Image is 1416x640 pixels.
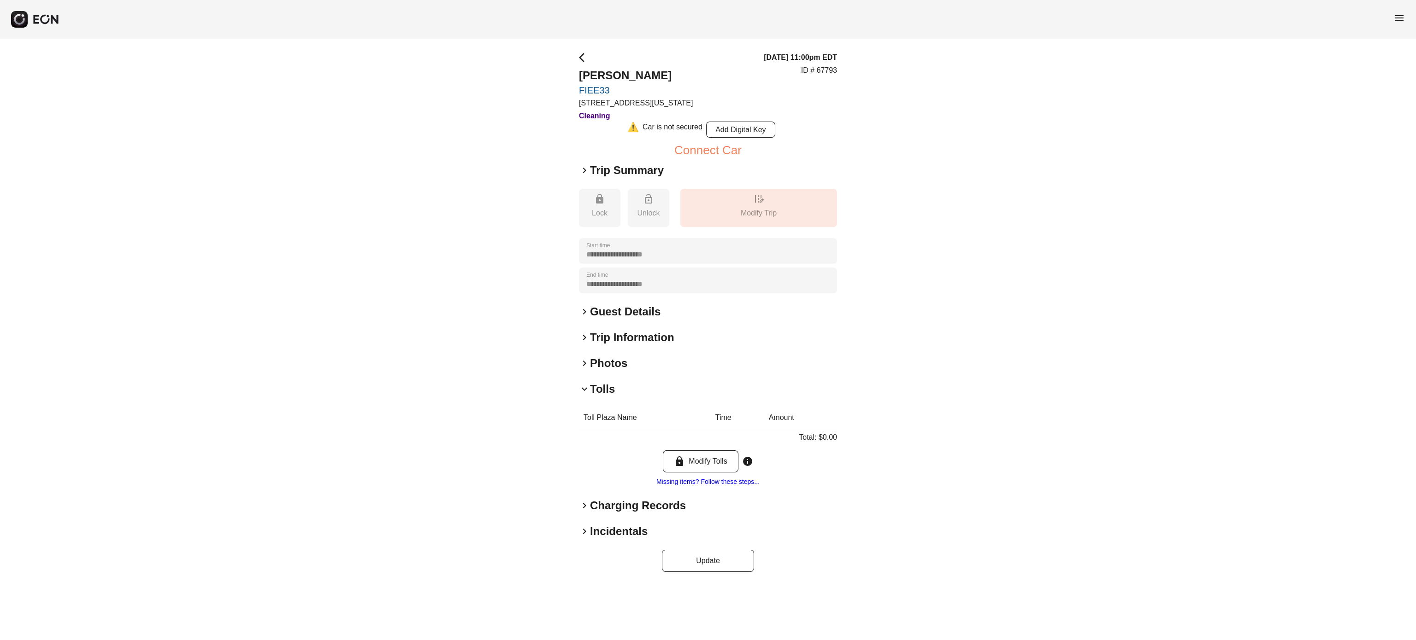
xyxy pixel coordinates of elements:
[706,122,775,138] button: Add Digital Key
[579,52,590,63] span: arrow_back_ios
[579,306,590,317] span: keyboard_arrow_right
[799,432,837,443] p: Total: $0.00
[674,145,742,156] button: Connect Car
[590,524,648,539] h2: Incidentals
[590,330,674,345] h2: Trip Information
[590,498,686,513] h2: Charging Records
[801,65,837,76] p: ID # 67793
[579,500,590,511] span: keyboard_arrow_right
[579,526,590,537] span: keyboard_arrow_right
[590,304,661,319] h2: Guest Details
[627,122,639,138] div: ⚠️
[579,332,590,343] span: keyboard_arrow_right
[579,98,693,109] p: [STREET_ADDRESS][US_STATE]
[643,122,702,138] div: Car is not secured
[662,550,754,572] button: Update
[663,450,738,472] button: Modify Tolls
[764,52,837,63] h3: [DATE] 11:00pm EDT
[579,407,711,428] th: Toll Plaza Name
[674,456,685,467] span: lock
[579,85,693,96] a: FIEE33
[764,407,837,428] th: Amount
[579,68,693,83] h2: [PERSON_NAME]
[1394,12,1405,23] span: menu
[656,478,760,485] a: Missing items? Follow these steps...
[590,163,664,178] h2: Trip Summary
[590,382,615,396] h2: Tolls
[579,384,590,395] span: keyboard_arrow_down
[742,456,753,467] span: info
[590,356,627,371] h2: Photos
[711,407,764,428] th: Time
[579,165,590,176] span: keyboard_arrow_right
[579,358,590,369] span: keyboard_arrow_right
[579,111,693,122] h3: Cleaning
